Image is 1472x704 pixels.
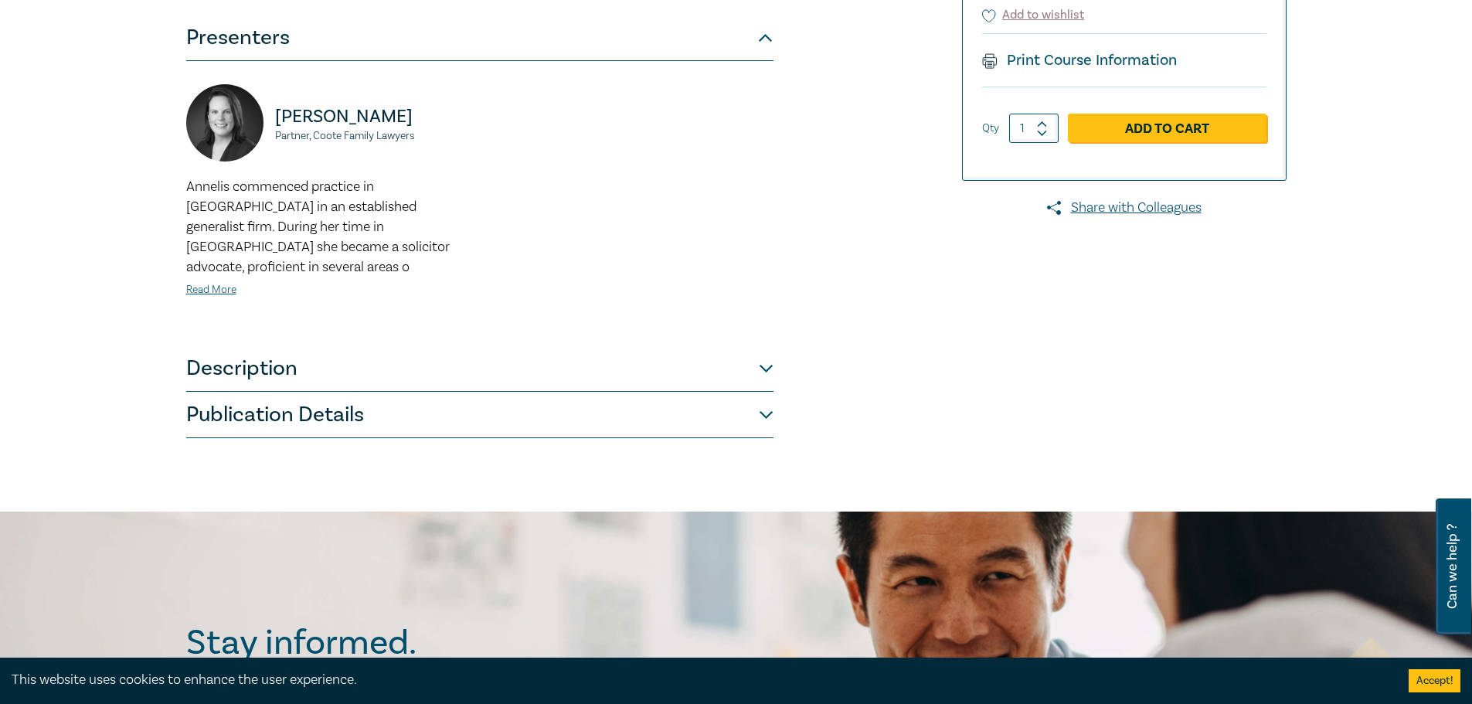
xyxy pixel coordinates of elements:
span: Can we help ? [1445,508,1460,625]
small: Partner, Coote Family Lawyers [275,131,471,141]
div: This website uses cookies to enhance the user experience. [12,670,1385,690]
button: Publication Details [186,392,773,438]
a: Read More [186,283,236,297]
a: Share with Colleagues [962,198,1287,218]
input: 1 [1009,114,1059,143]
button: Presenters [186,15,773,61]
label: Qty [982,120,999,137]
a: Print Course Information [982,50,1178,70]
button: Add to wishlist [982,6,1085,24]
p: [PERSON_NAME] [275,104,471,129]
button: Description [186,345,773,392]
h2: Stay informed. [186,623,551,663]
button: Accept cookies [1409,669,1460,692]
img: https://s3.ap-southeast-2.amazonaws.com/leo-cussen-store-production-content/Contacts/Annelis%20Bo... [186,84,263,162]
span: Annelis commenced practice in [GEOGRAPHIC_DATA] in an established generalist firm. During her tim... [186,178,450,276]
a: Add to Cart [1068,114,1266,143]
